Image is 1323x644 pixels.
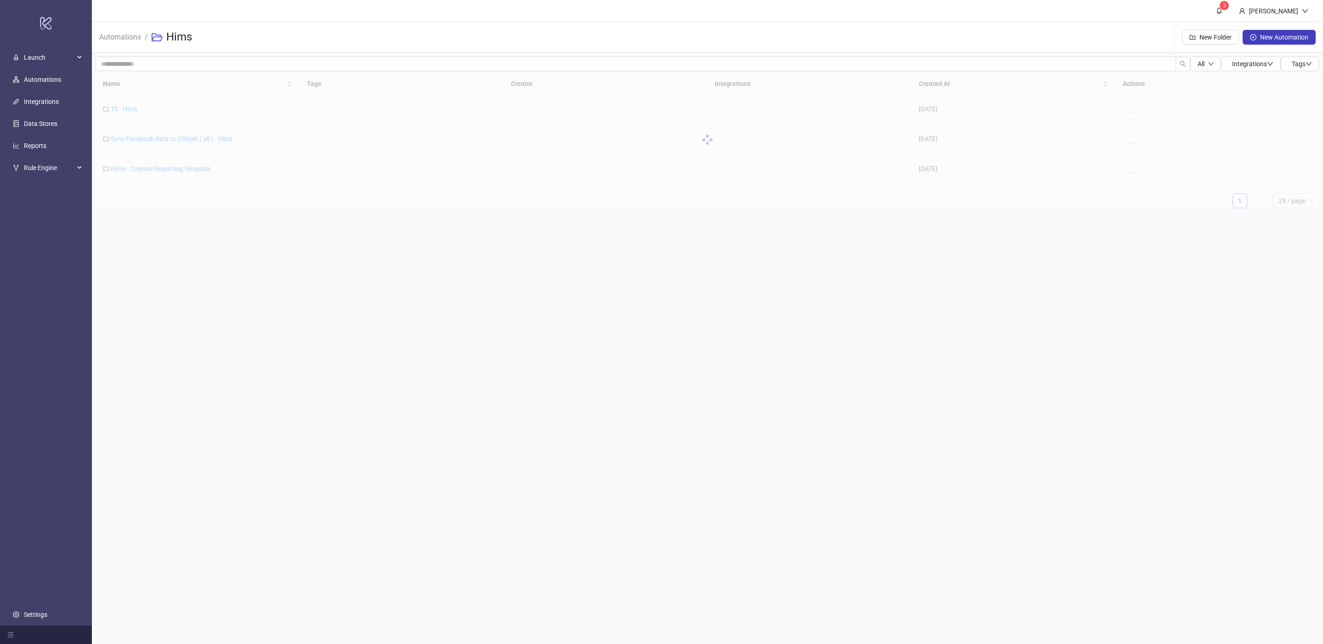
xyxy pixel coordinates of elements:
h3: Hims [166,30,192,45]
span: rocket [13,54,19,61]
span: bell [1216,7,1222,14]
span: user [1239,8,1245,14]
span: Integrations [1232,60,1273,68]
li: / [145,23,148,52]
a: Settings [24,611,47,618]
sup: 3 [1220,1,1229,10]
span: folder-add [1189,34,1196,40]
div: [PERSON_NAME] [1245,6,1302,16]
span: down [1306,61,1312,67]
button: New Folder [1182,30,1239,45]
span: New Folder [1199,34,1232,41]
button: New Automation [1243,30,1316,45]
span: All [1198,60,1204,68]
span: menu-fold [7,632,14,638]
span: New Automation [1260,34,1308,41]
a: Data Stores [24,120,57,127]
a: Reports [24,142,46,149]
span: 3 [1223,2,1226,9]
span: Tags [1292,60,1312,68]
span: Launch [24,48,74,67]
span: folder-open [152,32,163,43]
button: Integrationsdown [1221,57,1281,71]
button: Tagsdown [1281,57,1319,71]
a: Automations [24,76,61,83]
a: Automations [97,31,143,41]
span: search [1180,61,1186,67]
a: Integrations [24,98,59,105]
span: fork [13,165,19,171]
span: down [1267,61,1273,67]
span: Rule Engine [24,159,74,177]
span: down [1302,8,1308,14]
button: Alldown [1190,57,1221,71]
span: down [1208,61,1214,67]
span: plus-circle [1250,34,1256,40]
